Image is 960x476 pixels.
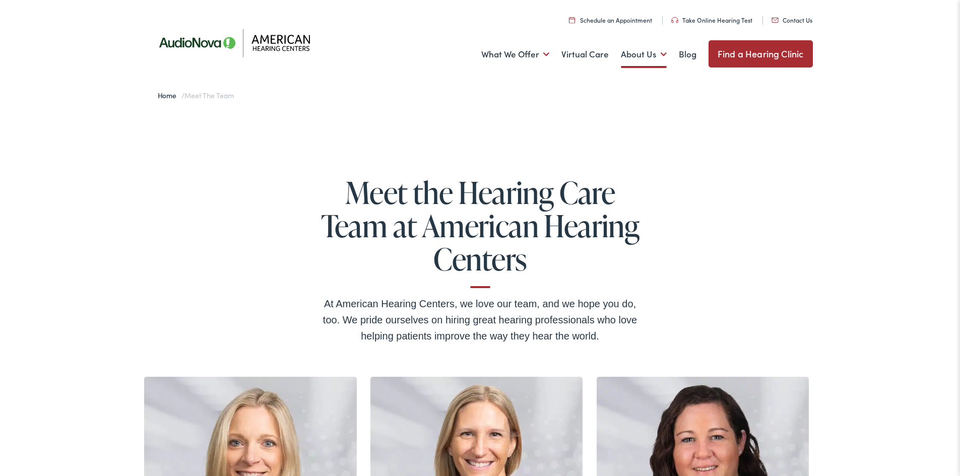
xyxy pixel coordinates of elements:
[158,90,234,100] span: /
[709,40,813,67] a: Find a Hearing Clinic
[772,18,779,23] img: utility icon
[319,176,642,288] h1: Meet the Hearing Care Team at American Hearing Centers
[772,16,812,24] a: Contact Us
[184,90,233,100] span: Meet the Team
[481,36,549,73] a: What We Offer
[561,36,609,73] a: Virtual Care
[679,36,696,73] a: Blog
[671,16,752,24] a: Take Online Hearing Test
[319,296,642,344] div: At American Hearing Centers, we love our team, and we hope you do, too. We pride ourselves on hir...
[158,90,181,100] a: Home
[671,17,678,23] img: utility icon
[569,17,575,23] img: utility icon
[621,36,667,73] a: About Us
[569,16,652,24] a: Schedule an Appointment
